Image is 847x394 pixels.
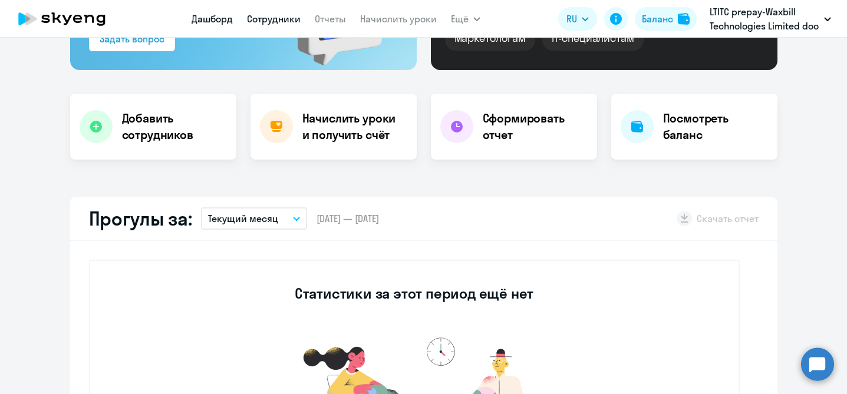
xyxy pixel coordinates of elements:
[122,110,227,143] h4: Добавить сотрудников
[192,13,233,25] a: Дашборд
[451,7,480,31] button: Ещё
[558,7,597,31] button: RU
[360,13,437,25] a: Начислить уроки
[100,32,164,46] div: Задать вопрос
[89,28,175,51] button: Задать вопрос
[542,26,644,51] div: IT-специалистам
[635,7,697,31] button: Балансbalance
[710,5,819,33] p: LTITC prepay-Waxbill Technologies Limited doo [GEOGRAPHIC_DATA], АНДРОМЕДА ЛАБ, ООО
[445,26,535,51] div: Маркетологам
[89,207,192,230] h2: Прогулы за:
[642,12,673,26] div: Баланс
[451,12,469,26] span: Ещё
[663,110,768,143] h4: Посмотреть баланс
[295,284,533,303] h3: Статистики за этот период ещё нет
[247,13,301,25] a: Сотрудники
[483,110,588,143] h4: Сформировать отчет
[208,211,278,226] p: Текущий месяц
[315,13,346,25] a: Отчеты
[201,207,307,230] button: Текущий месяц
[678,13,690,25] img: balance
[566,12,577,26] span: RU
[317,212,379,225] span: [DATE] — [DATE]
[302,110,405,143] h4: Начислить уроки и получить счёт
[704,5,837,33] button: LTITC prepay-Waxbill Technologies Limited doo [GEOGRAPHIC_DATA], АНДРОМЕДА ЛАБ, ООО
